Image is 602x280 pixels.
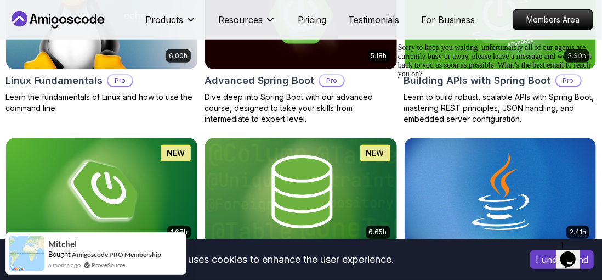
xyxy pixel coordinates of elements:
button: Products [145,13,196,35]
a: Testimonials [348,13,399,26]
h2: Advanced Spring Boot [205,73,314,88]
img: Spring Data JPA card [205,138,396,246]
p: 5.18h [371,52,387,60]
span: Bought [48,250,71,259]
button: Accept cookies [530,250,594,269]
p: Dive deep into Spring Boot with our advanced course, designed to take your skills from intermedia... [205,92,397,125]
div: Sorry to keep you waiting, unfortunately all of our agents are currently busy or away, please lea... [4,4,202,40]
p: Pro [320,75,344,86]
p: 6.65h [369,228,387,237]
a: Members Area [513,9,593,30]
span: Sorry to keep you waiting, unfortunately all of our agents are currently busy or away, please lea... [4,4,198,39]
button: Resources [218,13,276,35]
span: a month ago [48,260,81,270]
p: Learn the fundamentals of Linux and how to use the command line [5,92,198,114]
div: This website uses cookies to enhance the user experience. [8,248,514,272]
iframe: chat widget [556,236,591,269]
iframe: chat widget [394,39,591,231]
p: NEW [366,148,384,159]
p: Resources [218,13,263,26]
p: Pro [108,75,132,86]
a: Amigoscode PRO Membership [72,250,161,259]
img: Spring Boot for Beginners card [6,138,197,246]
h2: Linux Fundamentals [5,73,103,88]
p: Products [145,13,183,26]
p: 2.41h [570,228,586,237]
p: NEW [167,148,185,159]
p: Members Area [513,10,593,30]
p: 1.67h [171,228,188,237]
a: For Business [421,13,475,26]
a: ProveSource [92,260,126,270]
p: 6.00h [169,52,188,60]
img: provesource social proof notification image [9,236,44,271]
span: Mitchel [48,239,77,249]
a: Pricing [298,13,326,26]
